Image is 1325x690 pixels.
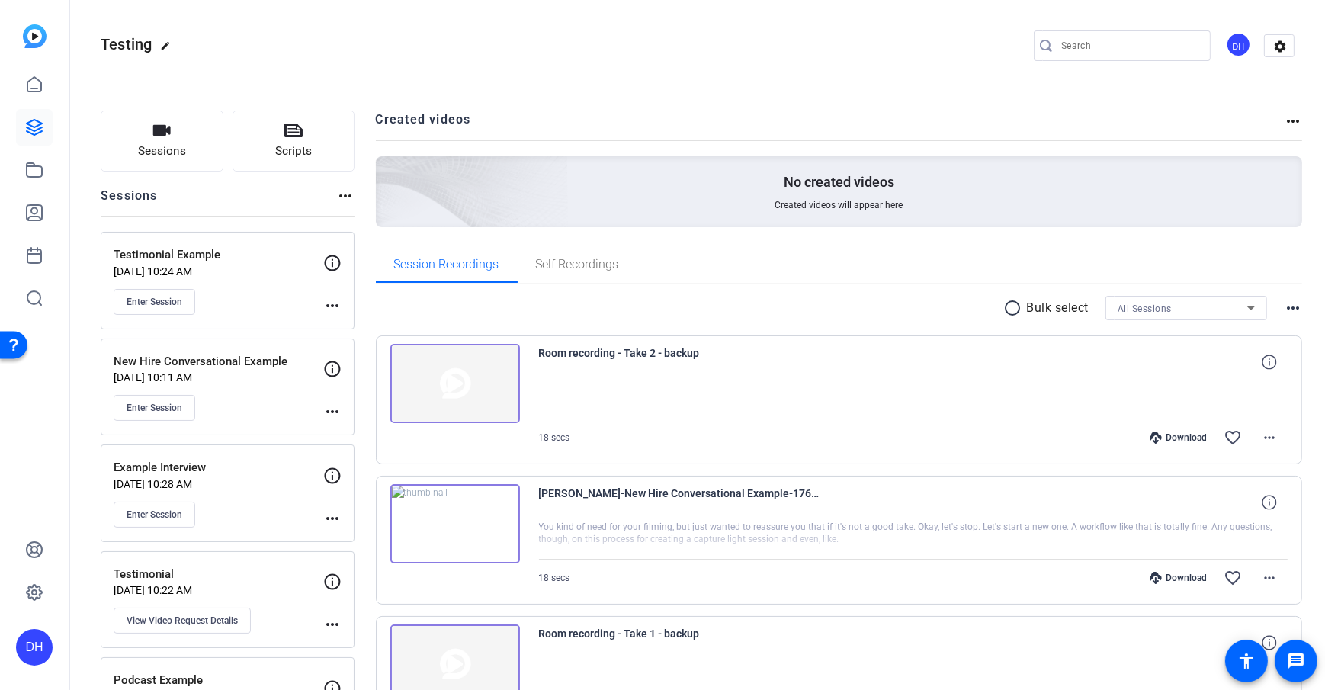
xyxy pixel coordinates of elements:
p: Testimonial [114,566,323,583]
mat-icon: message [1287,652,1305,670]
mat-icon: settings [1265,35,1295,58]
ngx-avatar: Daniel Heiberger [1226,32,1253,59]
p: [DATE] 10:11 AM [114,371,323,384]
span: All Sessions [1118,303,1172,314]
span: Sessions [138,143,186,160]
p: [DATE] 10:28 AM [114,478,323,490]
span: 18 secs [539,432,570,443]
p: Example Interview [114,459,323,477]
img: blue-gradient.svg [23,24,47,48]
span: Created videos will appear here [775,199,903,211]
mat-icon: more_horiz [1284,299,1302,317]
span: Testing [101,35,152,53]
span: Enter Session [127,296,182,308]
span: Room recording - Take 2 - backup [539,344,821,380]
p: [DATE] 10:24 AM [114,265,323,278]
img: thumb-nail [390,344,520,423]
mat-icon: more_horiz [323,509,342,528]
h2: Sessions [101,187,158,216]
mat-icon: edit [160,40,178,59]
p: Bulk select [1027,299,1089,317]
img: Creted videos background [205,5,569,336]
mat-icon: more_horiz [1260,569,1278,587]
mat-icon: accessibility [1237,652,1256,670]
mat-icon: more_horiz [1284,112,1302,130]
p: No created videos [784,173,894,191]
mat-icon: favorite_border [1224,569,1242,587]
button: Enter Session [114,289,195,315]
span: Session Recordings [394,258,499,271]
mat-icon: more_horiz [336,187,355,205]
div: Download [1142,432,1214,444]
button: Scripts [233,111,355,172]
div: Download [1142,572,1214,584]
span: Self Recordings [536,258,619,271]
div: DH [16,629,53,666]
span: Enter Session [127,509,182,521]
input: Search [1061,37,1198,55]
span: 18 secs [539,573,570,583]
span: [PERSON_NAME]-New Hire Conversational Example-1760454915454-webcam [539,484,821,521]
mat-icon: favorite_border [1224,428,1242,447]
mat-icon: more_horiz [323,615,342,634]
button: View Video Request Details [114,608,251,634]
span: Scripts [275,143,312,160]
span: View Video Request Details [127,615,238,627]
mat-icon: more_horiz [323,403,342,421]
mat-icon: more_horiz [1260,428,1278,447]
div: DH [1226,32,1251,57]
button: Sessions [101,111,223,172]
h2: Created videos [376,111,1285,140]
button: Enter Session [114,395,195,421]
button: Enter Session [114,502,195,528]
p: Testimonial Example [114,246,323,264]
p: [DATE] 10:22 AM [114,584,323,596]
p: Podcast Example [114,672,323,689]
mat-icon: radio_button_unchecked [1004,299,1027,317]
span: Enter Session [127,402,182,414]
span: Room recording - Take 1 - backup [539,624,821,661]
mat-icon: more_horiz [323,297,342,315]
img: thumb-nail [390,484,520,563]
p: New Hire Conversational Example [114,353,323,371]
